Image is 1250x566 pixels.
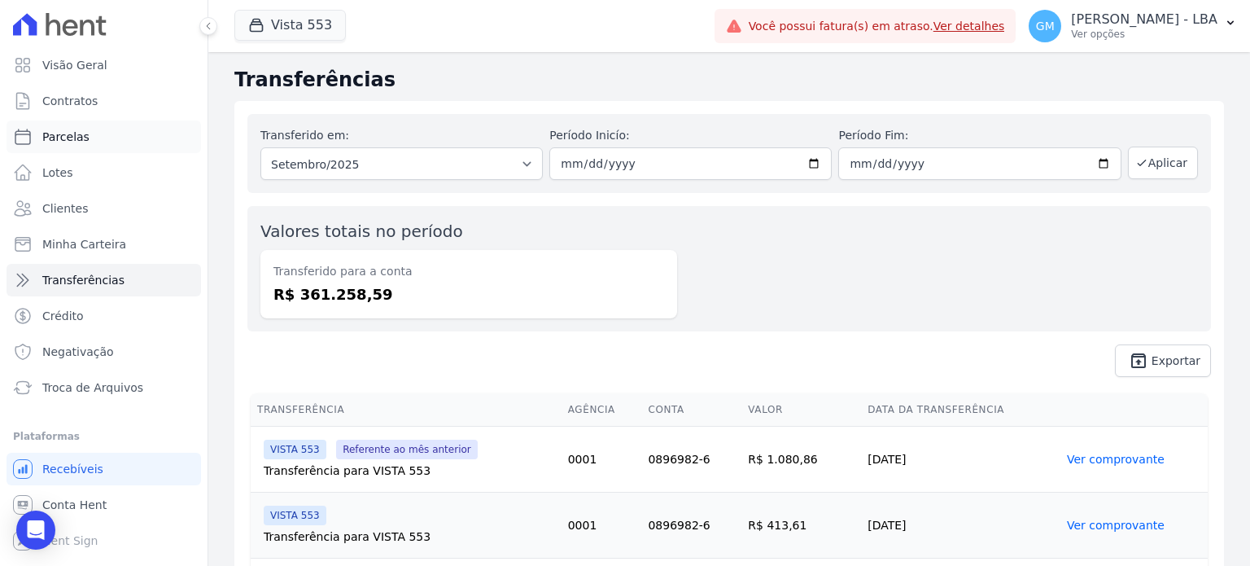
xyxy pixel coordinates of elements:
span: Conta Hent [42,497,107,513]
a: Conta Hent [7,489,201,521]
a: Ver comprovante [1067,519,1165,532]
a: Lotes [7,156,201,189]
th: Conta [641,393,741,427]
a: Minha Carteira [7,228,201,261]
dt: Transferido para a conta [273,263,664,280]
p: [PERSON_NAME] - LBA [1071,11,1217,28]
button: GM [PERSON_NAME] - LBA Ver opções [1016,3,1250,49]
td: R$ 413,61 [741,493,861,559]
span: Você possui fatura(s) em atraso. [749,18,1005,35]
td: 0896982-6 [641,493,741,559]
th: Data da Transferência [861,393,1060,427]
i: unarchive [1129,351,1148,371]
span: Exportar [1152,356,1200,366]
td: 0001 [562,427,642,493]
a: Ver detalhes [933,20,1005,33]
a: Ver comprovante [1067,453,1165,466]
span: VISTA 553 [264,506,326,525]
span: Referente ao mês anterior [336,440,478,459]
a: unarchive Exportar [1115,344,1211,377]
a: Crédito [7,300,201,332]
span: VISTA 553 [264,440,326,459]
td: 0896982-6 [641,427,741,493]
a: Troca de Arquivos [7,371,201,404]
dd: R$ 361.258,59 [273,283,664,305]
td: R$ 1.080,86 [741,427,861,493]
span: Visão Geral [42,57,107,73]
div: Open Intercom Messenger [16,511,55,550]
label: Período Fim: [838,127,1121,144]
a: Visão Geral [7,49,201,81]
a: Contratos [7,85,201,117]
a: Recebíveis [7,453,201,485]
th: Transferência [251,393,562,427]
span: Lotes [42,165,73,181]
span: Troca de Arquivos [42,380,143,396]
span: Contratos [42,93,98,109]
label: Valores totais no período [260,222,463,241]
span: Parcelas [42,129,90,145]
label: Transferido em: [260,129,349,142]
button: Vista 553 [234,10,346,41]
span: GM [1036,20,1055,32]
th: Agência [562,393,642,427]
a: Parcelas [7,121,201,153]
th: Valor [741,393,861,427]
button: Aplicar [1128,147,1198,179]
div: Transferência para VISTA 553 [264,529,555,545]
p: Ver opções [1071,28,1217,41]
h2: Transferências [234,65,1224,94]
span: Transferências [42,272,125,288]
td: [DATE] [861,427,1060,493]
span: Minha Carteira [42,236,126,252]
div: Transferência para VISTA 553 [264,463,555,479]
label: Período Inicío: [549,127,832,144]
td: [DATE] [861,493,1060,559]
span: Clientes [42,200,88,217]
div: Plataformas [13,427,194,446]
a: Transferências [7,264,201,296]
span: Negativação [42,344,114,360]
a: Clientes [7,192,201,225]
span: Recebíveis [42,461,103,477]
span: Crédito [42,308,84,324]
td: 0001 [562,493,642,559]
a: Negativação [7,336,201,368]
